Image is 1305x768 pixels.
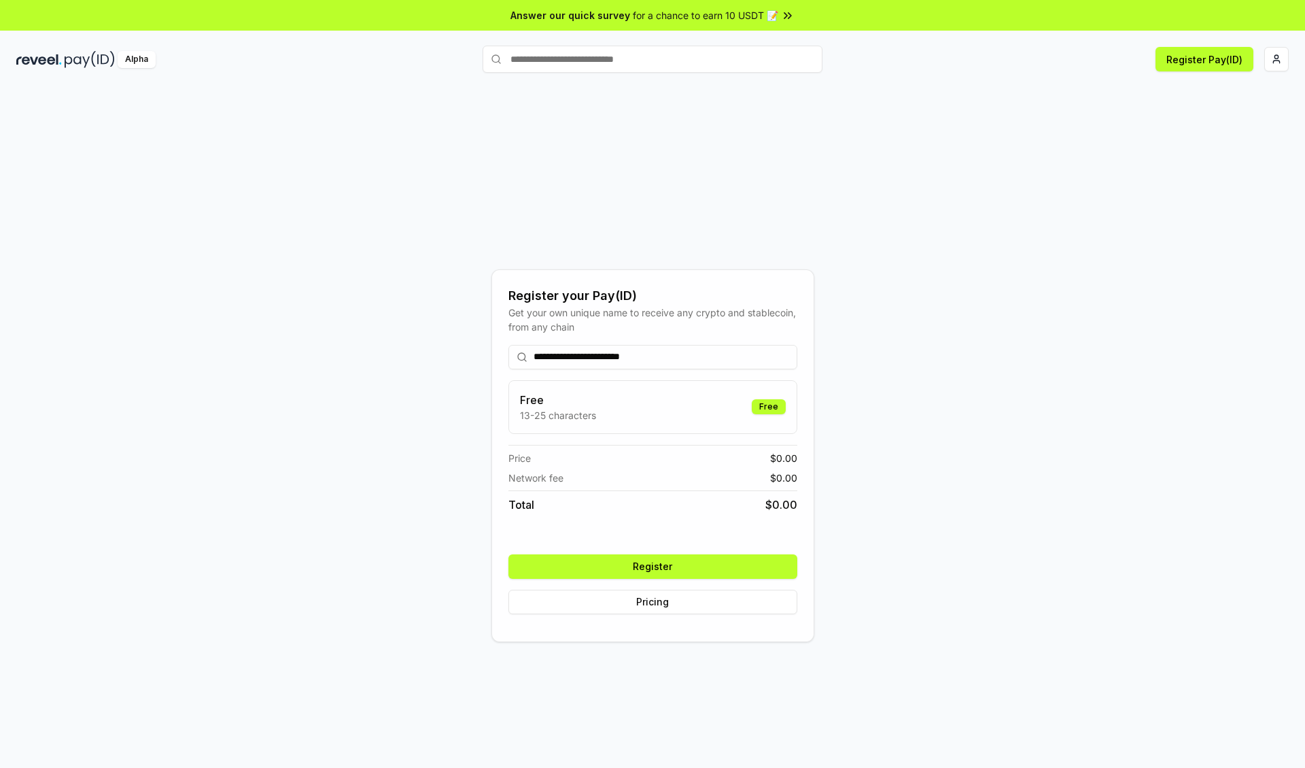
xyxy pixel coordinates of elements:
[520,392,596,408] h3: Free
[508,554,797,579] button: Register
[633,8,778,22] span: for a chance to earn 10 USDT 📝
[508,286,797,305] div: Register your Pay(ID)
[508,497,534,513] span: Total
[752,399,786,414] div: Free
[765,497,797,513] span: $ 0.00
[508,590,797,614] button: Pricing
[770,451,797,465] span: $ 0.00
[118,51,156,68] div: Alpha
[520,408,596,422] p: 13-25 characters
[508,471,563,485] span: Network fee
[1155,47,1253,71] button: Register Pay(ID)
[508,451,531,465] span: Price
[65,51,115,68] img: pay_id
[510,8,630,22] span: Answer our quick survey
[16,51,62,68] img: reveel_dark
[770,471,797,485] span: $ 0.00
[508,305,797,334] div: Get your own unique name to receive any crypto and stablecoin, from any chain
